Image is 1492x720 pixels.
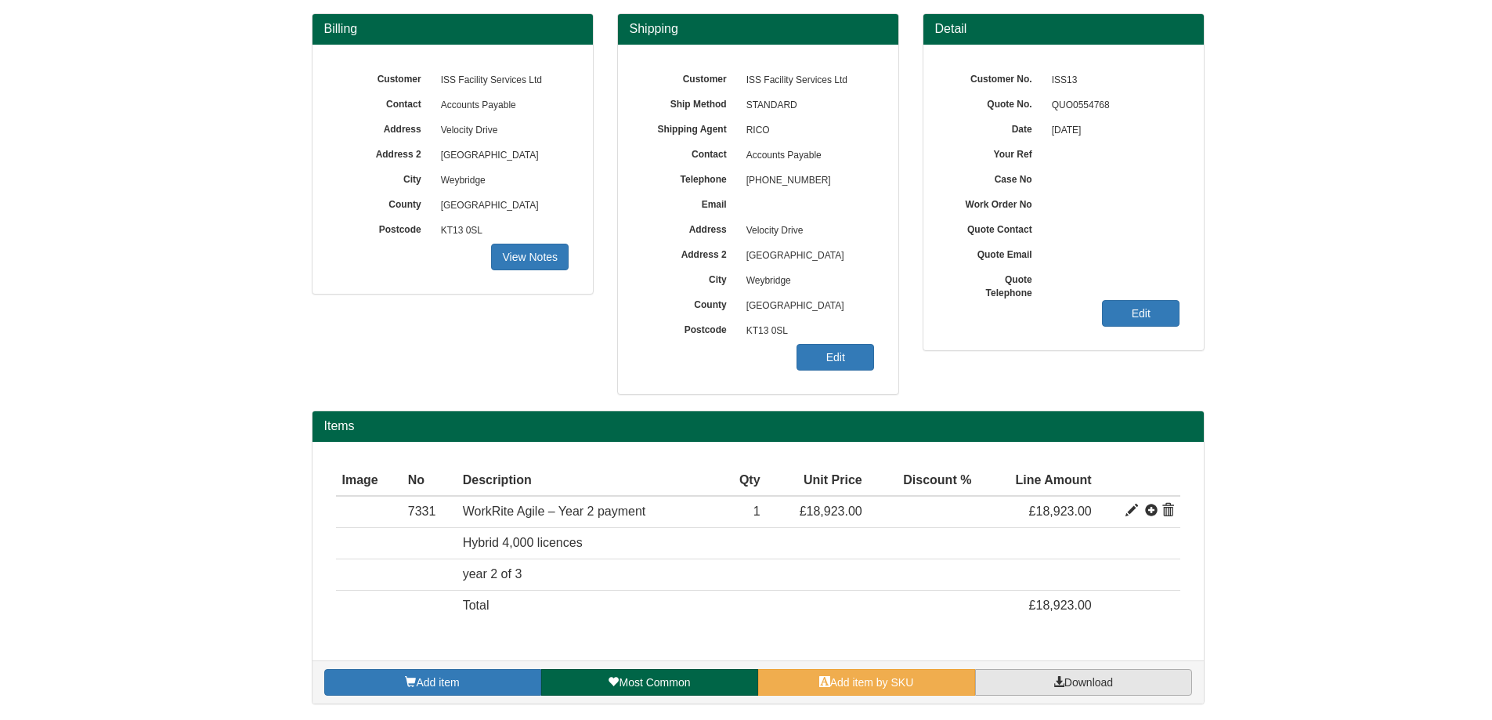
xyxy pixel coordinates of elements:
[457,591,721,621] td: Total
[641,244,739,262] label: Address 2
[491,244,569,270] a: View Notes
[641,269,739,287] label: City
[767,465,869,497] th: Unit Price
[739,269,875,294] span: Weybridge
[336,93,433,111] label: Contact
[869,465,978,497] th: Discount %
[463,567,522,581] span: year 2 of 3
[433,219,569,244] span: KT13 0SL
[641,168,739,186] label: Telephone
[336,143,433,161] label: Address 2
[1029,505,1092,518] span: £18,923.00
[402,496,457,527] td: 7331
[947,118,1044,136] label: Date
[800,505,862,518] span: £18,923.00
[739,93,875,118] span: STANDARD
[641,93,739,111] label: Ship Method
[1064,676,1113,689] span: Download
[947,219,1044,237] label: Quote Contact
[457,465,721,497] th: Description
[739,143,875,168] span: Accounts Payable
[463,505,646,518] span: WorkRite Agile – Year 2 payment
[416,676,459,689] span: Add item
[977,465,1097,497] th: Line Amount
[433,68,569,93] span: ISS Facility Services Ltd
[641,219,739,237] label: Address
[947,168,1044,186] label: Case No
[739,168,875,194] span: [PHONE_NUMBER]
[739,118,875,143] span: RICO
[630,22,887,36] h3: Shipping
[721,465,767,497] th: Qty
[641,294,739,312] label: County
[641,194,739,212] label: Email
[947,93,1044,111] label: Quote No.
[336,219,433,237] label: Postcode
[336,118,433,136] label: Address
[947,269,1044,300] label: Quote Telephone
[1044,93,1180,118] span: QUO0554768
[641,118,739,136] label: Shipping Agent
[336,168,433,186] label: City
[935,22,1192,36] h3: Detail
[336,68,433,86] label: Customer
[947,68,1044,86] label: Customer No.
[433,194,569,219] span: [GEOGRAPHIC_DATA]
[324,22,581,36] h3: Billing
[641,319,739,337] label: Postcode
[402,465,457,497] th: No
[739,219,875,244] span: Velocity Drive
[433,143,569,168] span: [GEOGRAPHIC_DATA]
[619,676,690,689] span: Most Common
[433,118,569,143] span: Velocity Drive
[1044,118,1180,143] span: [DATE]
[947,194,1044,212] label: Work Order No
[947,244,1044,262] label: Quote Email
[739,244,875,269] span: [GEOGRAPHIC_DATA]
[975,669,1192,696] a: Download
[753,505,760,518] span: 1
[1029,599,1092,612] span: £18,923.00
[1044,68,1180,93] span: ISS13
[739,294,875,319] span: [GEOGRAPHIC_DATA]
[433,168,569,194] span: Weybridge
[463,536,583,549] span: Hybrid 4,000 licences
[739,68,875,93] span: ISS Facility Services Ltd
[324,419,1192,433] h2: Items
[336,465,402,497] th: Image
[433,93,569,118] span: Accounts Payable
[336,194,433,212] label: County
[1102,300,1180,327] a: Edit
[641,143,739,161] label: Contact
[641,68,739,86] label: Customer
[797,344,874,371] a: Edit
[739,319,875,344] span: KT13 0SL
[947,143,1044,161] label: Your Ref
[830,676,914,689] span: Add item by SKU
